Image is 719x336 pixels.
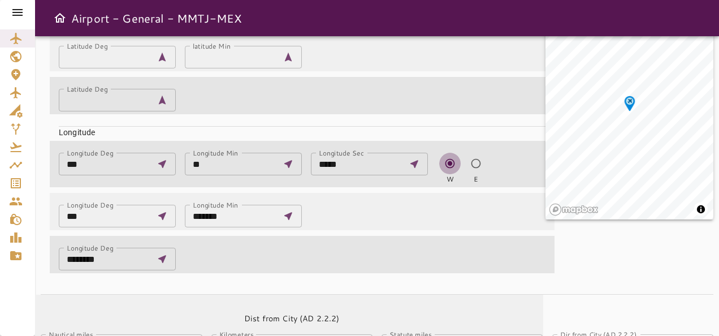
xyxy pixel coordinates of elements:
label: Longitude Deg [67,200,113,209]
label: Latitude Deg [67,84,108,93]
h6: Dist from City (AD 2.2.2) [244,313,340,325]
label: Longitude Deg [67,243,113,252]
label: Latitude Deg [67,41,108,50]
div: Longitude [50,118,555,138]
button: Open drawer [49,7,71,29]
span: E [474,174,478,184]
label: Longitude Deg [67,148,113,157]
label: Longitude Sec [319,148,364,157]
label: Longitude Min [193,148,238,157]
label: latitude Min [193,41,231,50]
button: Toggle attribution [694,203,708,216]
a: Mapbox logo [549,203,599,216]
canvas: Map [545,11,714,219]
h6: Airport - General - MMTJ-MEX [71,9,241,27]
label: Longitude Min [193,200,238,209]
span: W [447,174,454,184]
